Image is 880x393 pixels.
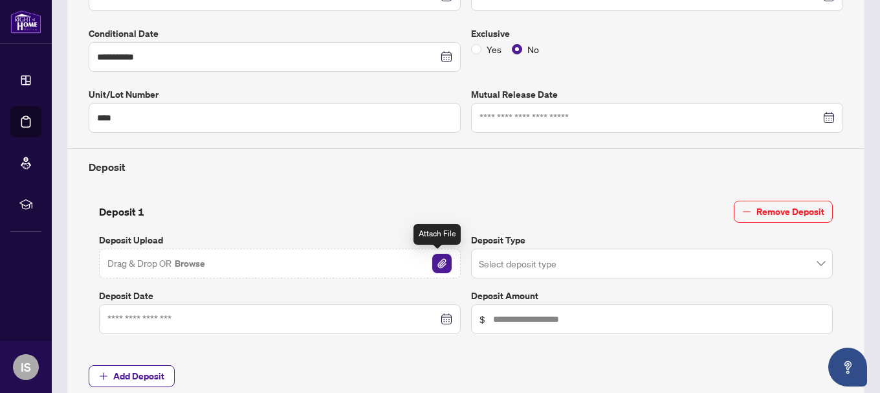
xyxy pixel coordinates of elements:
[756,201,824,222] span: Remove Deposit
[471,87,843,102] label: Mutual Release Date
[479,312,485,326] span: $
[481,42,507,56] span: Yes
[107,255,206,272] span: Drag & Drop OR
[21,358,31,376] span: IS
[742,207,751,216] span: minus
[89,365,175,387] button: Add Deposit
[432,254,452,273] img: File Attachement
[432,253,452,274] button: File Attachement
[471,233,833,247] label: Deposit Type
[522,42,544,56] span: No
[173,255,206,272] button: Browse
[471,289,833,303] label: Deposit Amount
[471,27,843,41] label: Exclusive
[10,10,41,34] img: logo
[99,372,108,381] span: plus
[89,27,461,41] label: Conditional Date
[828,348,867,387] button: Open asap
[99,233,461,247] label: Deposit Upload
[734,201,833,223] button: Remove Deposit
[113,366,164,387] span: Add Deposit
[99,289,461,303] label: Deposit Date
[413,224,461,245] div: Attach File
[99,204,144,219] h4: Deposit 1
[99,249,461,278] span: Drag & Drop OR BrowseFile Attachement
[89,159,843,175] h4: Deposit
[89,87,461,102] label: Unit/Lot Number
